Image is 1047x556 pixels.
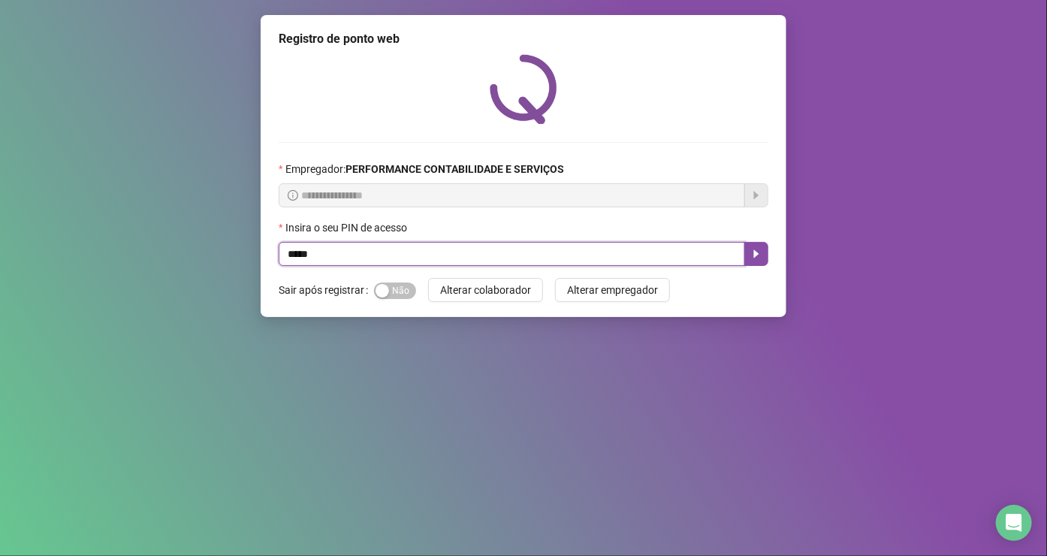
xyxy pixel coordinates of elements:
[279,30,768,48] div: Registro de ponto web
[490,54,557,124] img: QRPoint
[555,278,670,302] button: Alterar empregador
[440,282,531,298] span: Alterar colaborador
[288,190,298,201] span: info-circle
[279,219,417,236] label: Insira o seu PIN de acesso
[567,282,658,298] span: Alterar empregador
[285,161,564,177] span: Empregador :
[750,248,762,260] span: caret-right
[428,278,543,302] button: Alterar colaborador
[345,163,564,175] strong: PERFORMANCE CONTABILIDADE E SERVIÇOS
[996,505,1032,541] div: Open Intercom Messenger
[279,278,374,302] label: Sair após registrar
